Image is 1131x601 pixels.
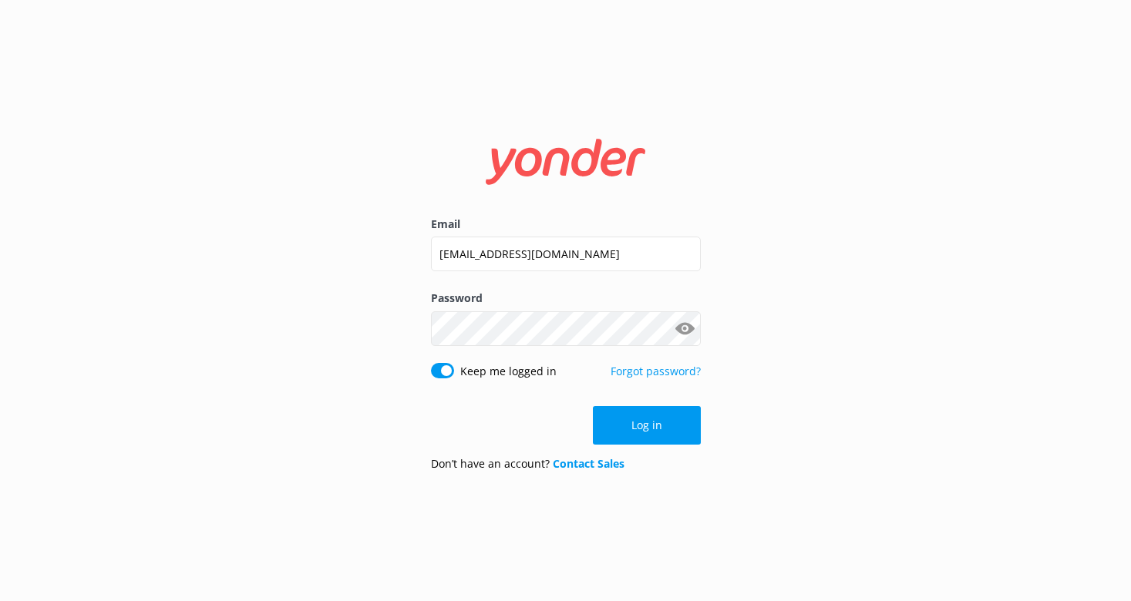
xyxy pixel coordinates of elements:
[611,364,701,378] a: Forgot password?
[670,313,701,344] button: Show password
[460,363,557,380] label: Keep me logged in
[593,406,701,445] button: Log in
[553,456,624,471] a: Contact Sales
[431,237,701,271] input: user@emailaddress.com
[431,216,701,233] label: Email
[431,290,701,307] label: Password
[431,455,624,472] p: Don’t have an account?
